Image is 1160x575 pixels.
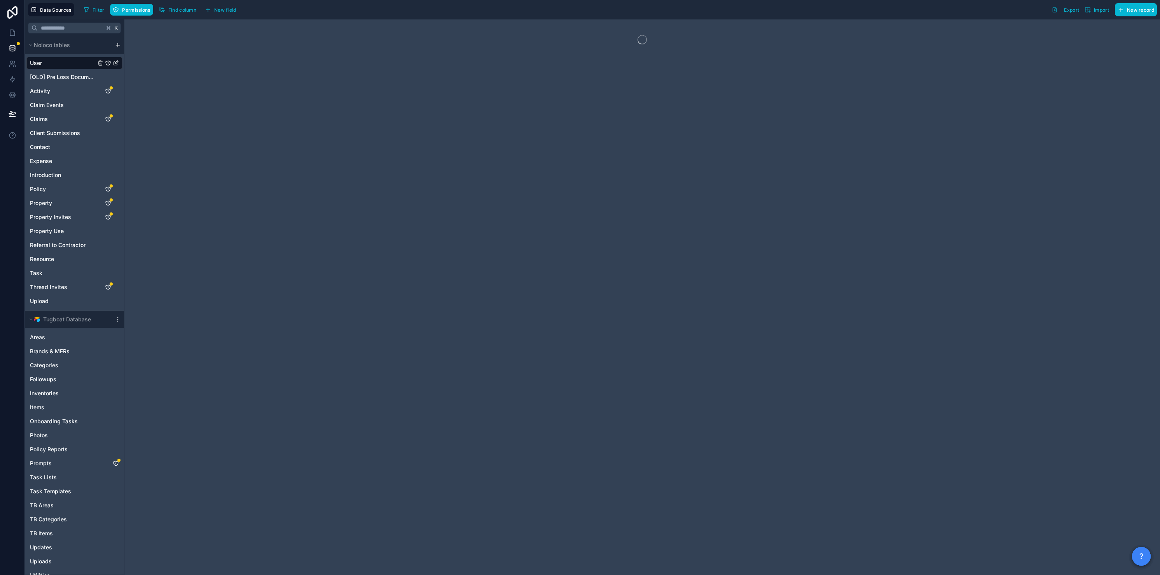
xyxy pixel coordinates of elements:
span: Export [1064,7,1079,13]
button: Data Sources [28,3,74,16]
span: New record [1127,7,1154,13]
span: Find column [168,7,196,13]
button: Filter [80,4,107,16]
button: New field [202,4,239,16]
button: ? [1132,547,1151,566]
button: Export [1049,3,1082,16]
button: Find column [156,4,199,16]
button: New record [1115,3,1157,16]
button: Permissions [110,4,153,16]
span: Import [1094,7,1109,13]
a: Permissions [110,4,156,16]
span: Data Sources [40,7,72,13]
span: New field [214,7,236,13]
a: New record [1112,3,1157,16]
button: Import [1082,3,1112,16]
span: K [114,25,119,31]
span: Permissions [122,7,150,13]
span: Filter [93,7,105,13]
